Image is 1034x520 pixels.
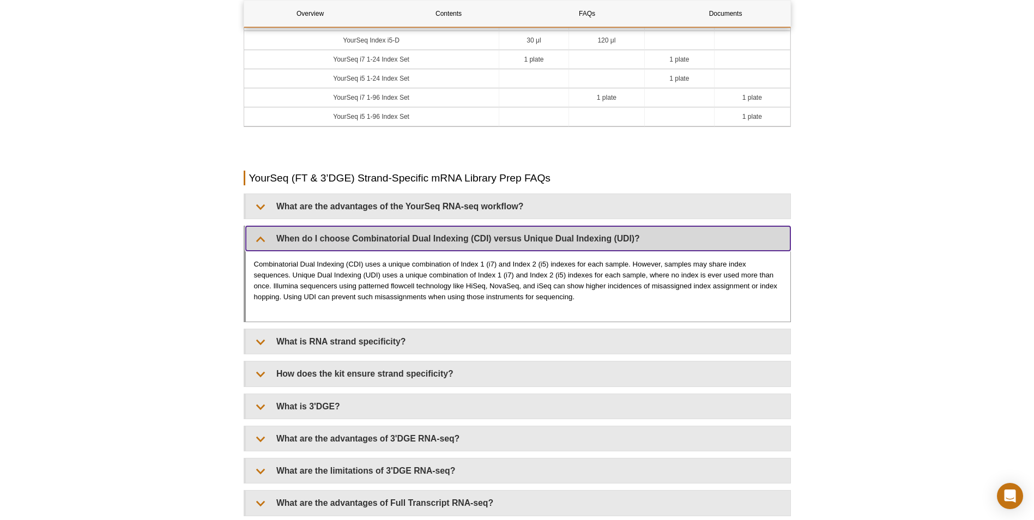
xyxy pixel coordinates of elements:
summary: What are the limitations of 3'DGE RNA-seq? [246,458,790,483]
td: 1 plate [645,50,715,69]
summary: What is RNA strand specificity? [246,329,790,354]
td: YourSeq i7 1-96 Index Set [244,88,499,107]
summary: How does the kit ensure strand specificity? [246,361,790,386]
td: 1 plate [715,107,790,126]
summary: What are the advantages of Full Transcript RNA-seq? [246,491,790,515]
a: Documents [660,1,792,27]
p: Combinatorial Dual Indexing (CDI) uses a unique combination of Index 1 (i7) and Index 2 (i5) inde... [254,259,782,303]
a: Overview [244,1,377,27]
td: YourSeq i5 1-96 Index Set [244,107,499,126]
a: Contents [383,1,515,27]
td: YourSeq i5 1-24 Index Set [244,69,499,88]
td: 120 μl [569,31,644,50]
summary: When do I choose Combinatorial Dual Indexing (CDI) versus Unique Dual Indexing (UDI)? [246,226,790,251]
summary: What are the advantages of 3'DGE RNA-seq? [246,426,790,451]
td: 1 plate [645,69,715,88]
summary: What is 3'DGE? [246,394,790,419]
div: Open Intercom Messenger [997,483,1023,509]
a: FAQs [521,1,654,27]
td: YourSeq i7 1-24 Index Set [244,50,499,69]
summary: What are the advantages of the YourSeq RNA-seq workflow? [246,194,790,219]
td: 1 plate [569,88,644,107]
td: 30 μl [499,31,570,50]
h2: YourSeq (FT & 3’DGE) Strand-Specific mRNA Library Prep FAQs [244,171,791,185]
td: YourSeq Index i5-D [244,31,499,50]
td: 1 plate [715,88,790,107]
td: 1 plate [499,50,570,69]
